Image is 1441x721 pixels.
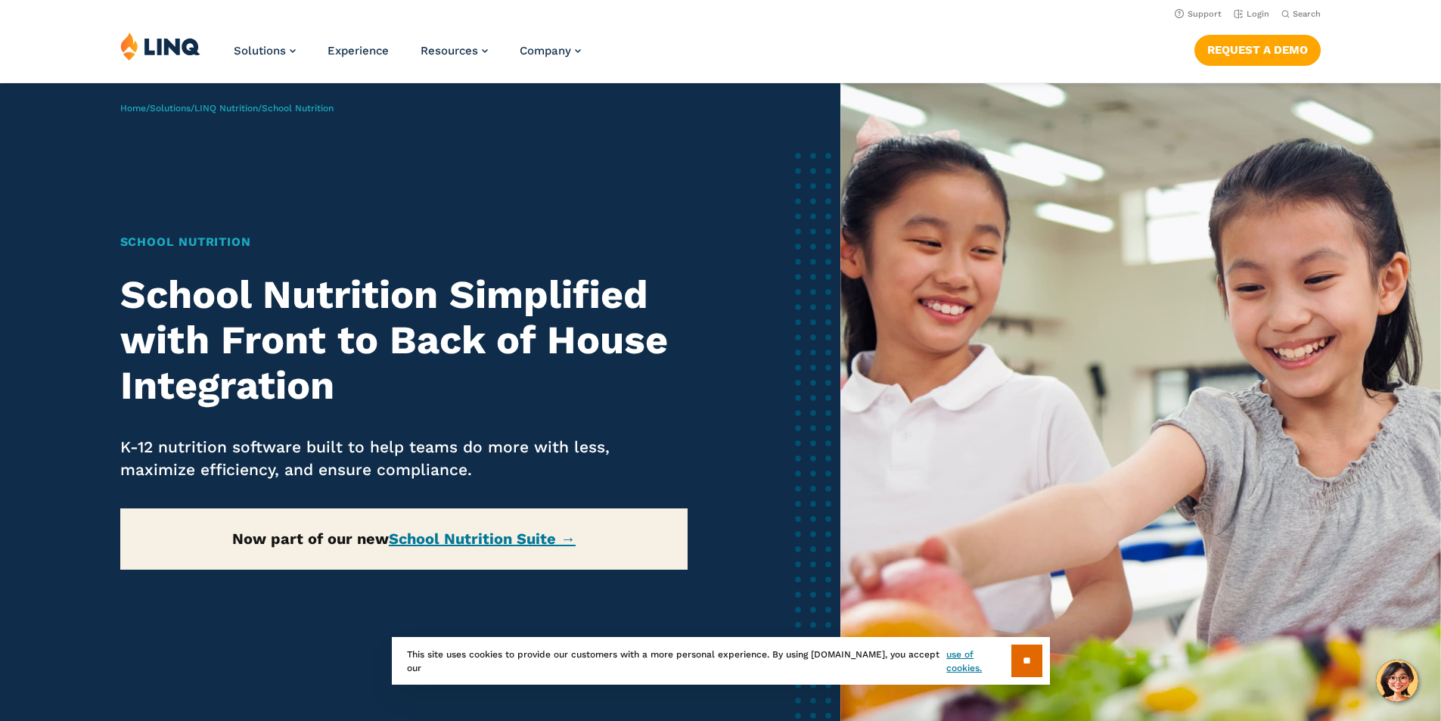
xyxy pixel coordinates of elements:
a: Request a Demo [1194,35,1321,65]
button: Hello, have a question? Let’s chat. [1376,660,1418,702]
span: Search [1293,9,1321,19]
a: Company [520,44,581,57]
a: Solutions [150,103,191,113]
span: / / / [120,103,334,113]
a: Support [1175,9,1222,19]
div: This site uses cookies to provide our customers with a more personal experience. By using [DOMAIN... [392,637,1050,685]
span: School Nutrition [262,103,334,113]
span: Solutions [234,44,286,57]
p: K-12 nutrition software built to help teams do more with less, maximize efficiency, and ensure co... [120,436,688,481]
strong: Now part of our new [232,530,576,548]
span: Resources [421,44,478,57]
a: Home [120,103,146,113]
span: Company [520,44,571,57]
h2: School Nutrition Simplified with Front to Back of House Integration [120,272,688,408]
nav: Primary Navigation [234,32,581,82]
img: LINQ | K‑12 Software [120,32,200,61]
h1: School Nutrition [120,233,688,251]
a: Solutions [234,44,296,57]
a: Resources [421,44,488,57]
a: Login [1234,9,1269,19]
button: Open Search Bar [1281,8,1321,20]
a: School Nutrition Suite → [389,530,576,548]
a: use of cookies. [946,648,1011,675]
a: Experience [328,44,389,57]
a: LINQ Nutrition [194,103,258,113]
nav: Button Navigation [1194,32,1321,65]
